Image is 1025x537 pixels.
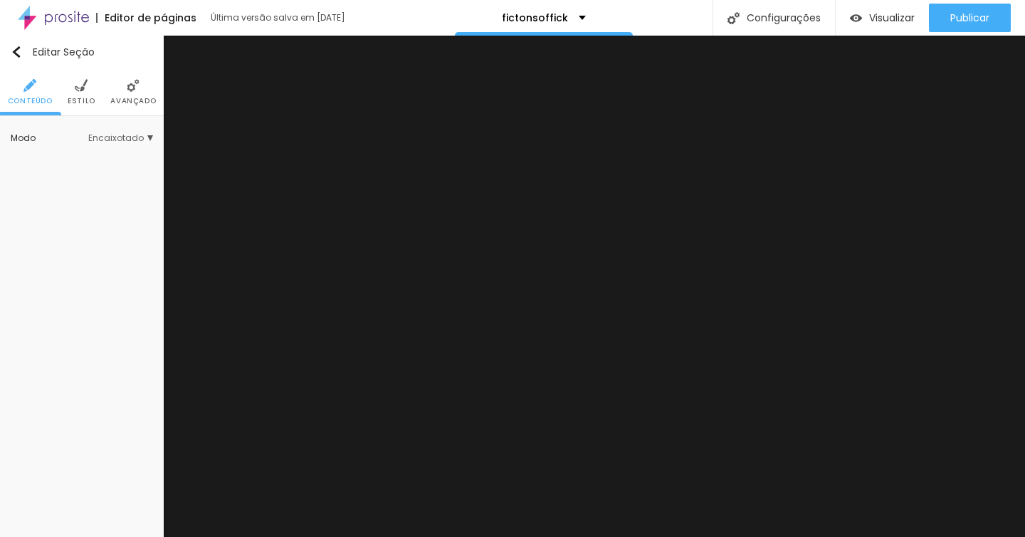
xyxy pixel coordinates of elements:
[75,79,88,92] img: Icone
[68,98,95,105] span: Estilo
[211,14,374,22] div: Última versão salva em [DATE]
[23,79,36,92] img: Icone
[727,12,740,24] img: Icone
[88,134,153,142] span: Encaixotado
[110,98,156,105] span: Avançado
[127,79,140,92] img: Icone
[836,4,929,32] button: Visualizar
[11,46,22,58] img: Icone
[11,46,95,58] div: Editar Seção
[164,36,1025,537] iframe: Editor
[502,13,568,23] p: fictonsoffick
[850,12,862,24] img: view-1.svg
[96,13,196,23] div: Editor de páginas
[869,12,915,24] span: Visualizar
[8,98,53,105] span: Conteúdo
[11,134,88,142] div: Modo
[950,12,989,24] span: Publicar
[929,4,1011,32] button: Publicar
